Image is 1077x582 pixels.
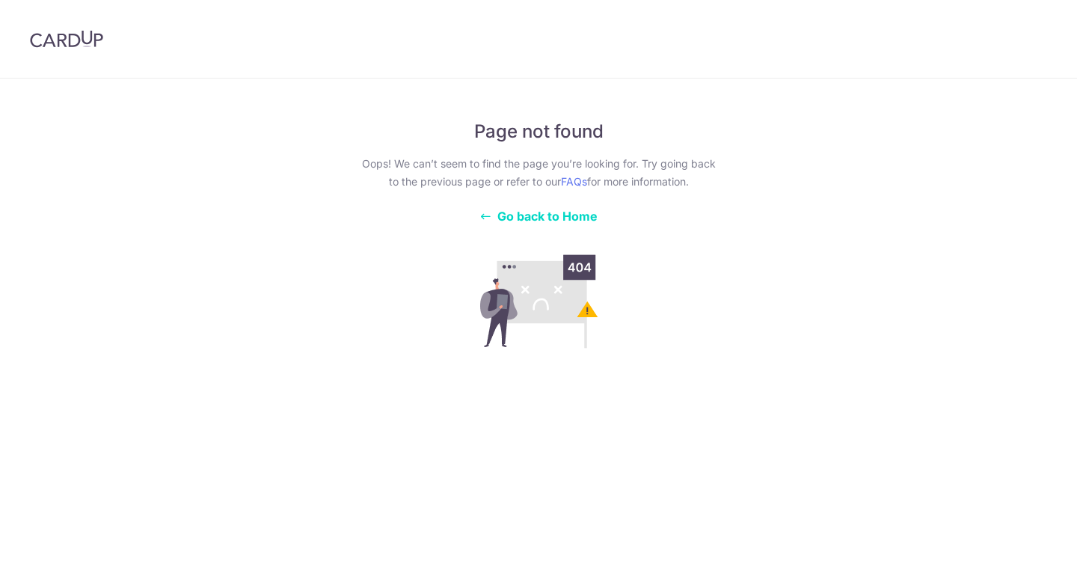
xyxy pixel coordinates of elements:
h5: Page not found [356,120,721,143]
span: Go back to Home [497,209,598,224]
a: Go back to Home [479,209,598,224]
img: CardUp [30,30,103,48]
img: 404 [431,248,646,355]
a: FAQs [561,175,587,188]
p: Oops! We can’t seem to find the page you’re looking for. Try going back to the previous page or r... [356,155,721,191]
